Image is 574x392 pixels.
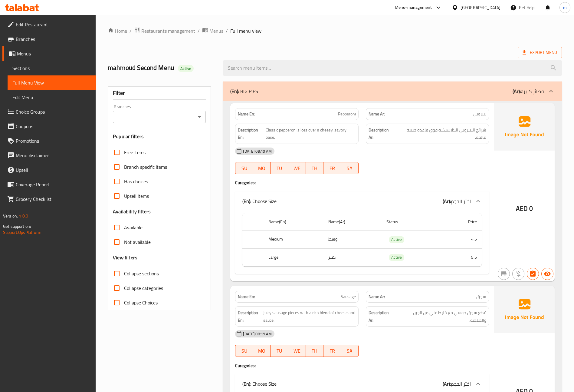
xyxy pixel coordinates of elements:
a: Sections [8,61,96,75]
strong: Description Ar: [369,309,395,324]
span: Choice Groups [16,108,91,115]
span: FR [326,164,339,173]
span: Has choices [124,178,148,185]
button: TH [306,162,323,174]
th: Name(Ar) [323,213,382,231]
span: سجق [476,294,486,300]
h3: Availability filters [113,208,151,215]
button: Purchased item [512,268,524,280]
a: Upsell [2,163,96,177]
strong: Description En: [238,126,264,141]
span: Active [389,236,404,243]
span: Pepperoni [338,111,356,117]
td: 5.5 [441,248,482,266]
span: Export Menu [518,47,562,58]
span: Edit Restaurant [16,21,91,28]
p: Choose Size [242,380,277,387]
th: Name(En) [264,213,323,231]
span: Upsell [16,166,91,174]
h3: Popular filters [113,133,206,140]
strong: Name En: [238,111,255,117]
span: WE [290,164,303,173]
a: Restaurants management [134,27,195,35]
button: Has choices [527,268,539,280]
b: (En): [242,379,251,388]
span: Branch specific items [124,163,167,171]
b: (Ar): [443,379,451,388]
p: فطائر كبيرة [513,88,544,95]
span: Edit Menu [12,94,91,101]
button: TU [271,162,288,174]
a: Edit Restaurant [2,17,96,32]
span: اختر الحجم [451,379,471,388]
b: (En): [242,197,251,206]
span: Menus [209,27,223,35]
a: Full Menu View [8,75,96,90]
div: [GEOGRAPHIC_DATA] [461,4,500,11]
span: TH [308,347,321,355]
input: search [223,60,562,76]
span: MO [255,164,268,173]
td: كبير [323,248,382,266]
button: SA [341,345,359,357]
button: Available [541,268,553,280]
strong: Description Ar: [369,126,394,141]
span: SA [343,164,356,173]
span: شرائح البيبروني الكلاسيكية فوق قاعدة جبنية مالحه. [395,126,486,141]
button: FR [323,162,341,174]
div: Active [178,65,194,72]
span: اختر الحجم [451,197,471,206]
span: MO [255,347,268,355]
li: / [226,27,228,35]
span: 0 [529,203,533,214]
img: Ae5nvW7+0k+MAAAAAElFTkSuQmCC [494,286,555,333]
span: WE [290,347,303,355]
div: Menu-management [395,4,432,11]
span: Branches [16,35,91,43]
a: Menu disclaimer [2,148,96,163]
img: Ae5nvW7+0k+MAAAAAElFTkSuQmCC [494,103,555,151]
p: BIG PIES [230,88,258,95]
span: Active [178,66,194,71]
span: Promotions [16,137,91,145]
span: [DATE] 08:19 AM [241,331,274,337]
span: TU [273,164,286,173]
button: Open [195,113,204,121]
a: Menus [2,46,96,61]
span: Coverage Report [16,181,91,188]
span: FR [326,347,339,355]
table: choices table [242,213,482,267]
span: SA [343,347,356,355]
span: TU [273,347,286,355]
a: Support.OpsPlatform [3,228,41,236]
th: Status [382,213,441,231]
span: Full menu view [230,27,261,35]
span: Not available [124,238,151,246]
span: Collapse categories [124,284,163,292]
span: Collapse Choices [124,299,158,306]
div: Filter [113,87,206,100]
span: SU [238,164,251,173]
h4: Caregories: [235,363,489,369]
th: Price [441,213,482,231]
span: Sections [12,65,91,72]
button: SU [235,345,253,357]
span: بيبروني [473,111,486,117]
span: Coupons [16,123,91,130]
span: Export Menu [523,49,557,56]
li: / [130,27,132,35]
span: Collapse sections [124,270,159,277]
a: Coupons [2,119,96,134]
span: AED [516,203,528,214]
span: 1.0.0 [19,212,28,220]
span: Upsell items [124,192,149,200]
a: Coverage Report [2,177,96,192]
span: Full Menu View [12,79,91,86]
nav: breadcrumb [108,27,562,35]
span: Menu disclaimer [16,152,91,159]
button: TH [306,345,323,357]
span: Active [389,254,404,261]
span: m [563,4,567,11]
